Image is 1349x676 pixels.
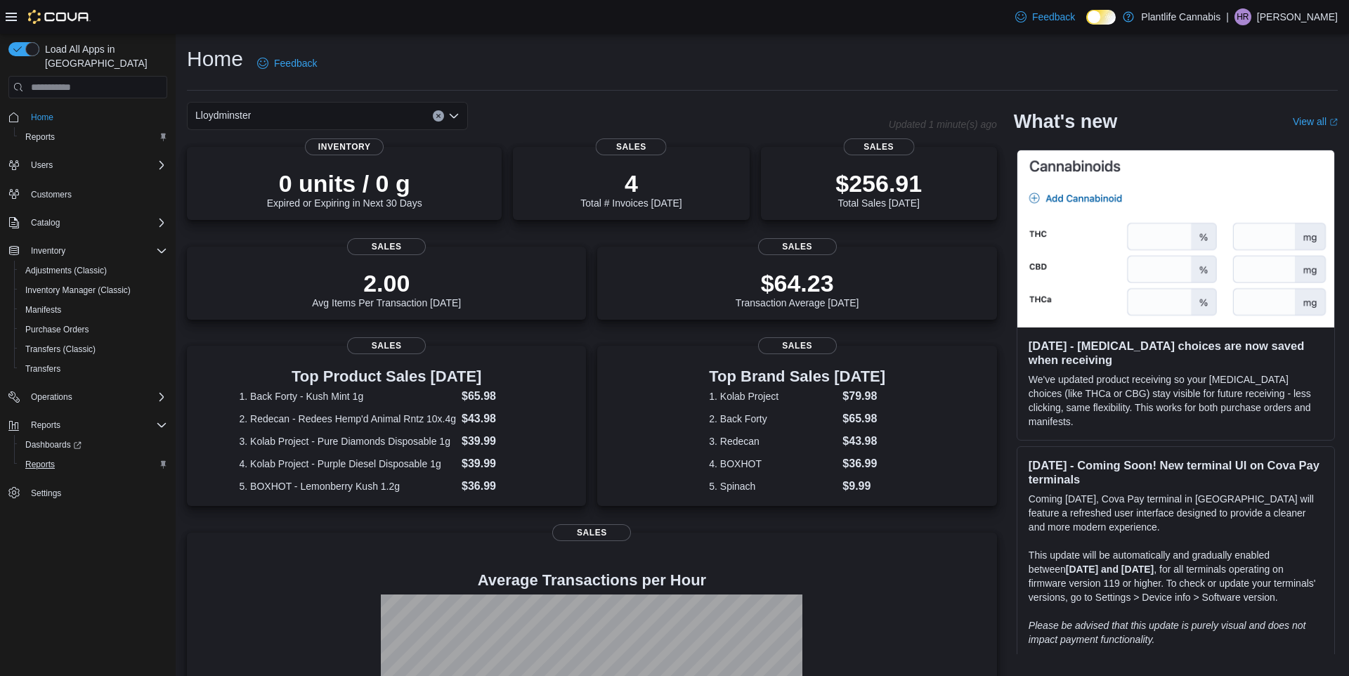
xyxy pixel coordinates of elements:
[20,129,60,145] a: Reports
[25,389,167,405] span: Operations
[1257,8,1338,25] p: [PERSON_NAME]
[20,436,167,453] span: Dashboards
[312,269,461,297] p: 2.00
[709,368,885,385] h3: Top Brand Sales [DATE]
[25,214,65,231] button: Catalog
[462,455,534,472] dd: $39.99
[3,155,173,175] button: Users
[14,127,173,147] button: Reports
[842,478,885,495] dd: $9.99
[843,138,914,155] span: Sales
[305,138,384,155] span: Inventory
[14,339,173,359] button: Transfers (Classic)
[580,169,682,209] div: Total # Invoices [DATE]
[25,389,78,405] button: Operations
[20,360,66,377] a: Transfers
[240,434,457,448] dt: 3. Kolab Project - Pure Diamonds Disposable 1g
[709,412,837,426] dt: 2. Back Forty
[1237,8,1249,25] span: HR
[267,169,422,197] p: 0 units / 0 g
[347,238,426,255] span: Sales
[20,262,167,279] span: Adjustments (Classic)
[187,45,243,73] h1: Home
[25,131,55,143] span: Reports
[552,524,631,541] span: Sales
[842,388,885,405] dd: $79.98
[31,112,53,123] span: Home
[3,483,173,503] button: Settings
[596,138,667,155] span: Sales
[25,484,167,502] span: Settings
[20,456,60,473] a: Reports
[347,337,426,354] span: Sales
[758,337,837,354] span: Sales
[31,189,72,200] span: Customers
[20,321,95,338] a: Purchase Orders
[14,455,173,474] button: Reports
[14,300,173,320] button: Manifests
[20,282,167,299] span: Inventory Manager (Classic)
[842,410,885,427] dd: $65.98
[709,457,837,471] dt: 4. BOXHOT
[31,420,60,431] span: Reports
[835,169,922,209] div: Total Sales [DATE]
[20,360,167,377] span: Transfers
[25,242,71,259] button: Inventory
[20,262,112,279] a: Adjustments (Classic)
[14,280,173,300] button: Inventory Manager (Classic)
[842,433,885,450] dd: $43.98
[14,359,173,379] button: Transfers
[20,341,101,358] a: Transfers (Classic)
[3,183,173,204] button: Customers
[580,169,682,197] p: 4
[709,479,837,493] dt: 5. Spinach
[462,410,534,427] dd: $43.98
[462,388,534,405] dd: $65.98
[20,321,167,338] span: Purchase Orders
[448,110,460,122] button: Open list of options
[274,56,317,70] span: Feedback
[25,485,67,502] a: Settings
[25,285,131,296] span: Inventory Manager (Classic)
[3,107,173,127] button: Home
[842,455,885,472] dd: $36.99
[1029,372,1323,429] p: We've updated product receiving so your [MEDICAL_DATA] choices (like THCa or CBG) stay visible fo...
[25,304,61,316] span: Manifests
[1029,458,1323,486] h3: [DATE] - Coming Soon! New terminal UI on Cova Pay terminals
[1086,10,1116,25] input: Dark Mode
[20,341,167,358] span: Transfers (Classic)
[25,109,59,126] a: Home
[1141,8,1220,25] p: Plantlife Cannabis
[312,269,461,308] div: Avg Items Per Transaction [DATE]
[25,108,167,126] span: Home
[1293,116,1338,127] a: View allExternal link
[267,169,422,209] div: Expired or Expiring in Next 30 Days
[3,387,173,407] button: Operations
[252,49,322,77] a: Feedback
[25,265,107,276] span: Adjustments (Classic)
[240,457,457,471] dt: 4. Kolab Project - Purple Diesel Disposable 1g
[25,242,167,259] span: Inventory
[25,157,167,174] span: Users
[14,261,173,280] button: Adjustments (Classic)
[240,479,457,493] dt: 5. BOXHOT - Lemonberry Kush 1.2g
[28,10,91,24] img: Cova
[20,129,167,145] span: Reports
[195,107,251,124] span: Lloydminster
[462,433,534,450] dd: $39.99
[736,269,859,308] div: Transaction Average [DATE]
[1014,110,1117,133] h2: What's new
[20,282,136,299] a: Inventory Manager (Classic)
[709,389,837,403] dt: 1. Kolab Project
[20,301,67,318] a: Manifests
[1329,118,1338,126] svg: External link
[198,572,986,589] h4: Average Transactions per Hour
[20,301,167,318] span: Manifests
[3,241,173,261] button: Inventory
[14,320,173,339] button: Purchase Orders
[1029,492,1323,534] p: Coming [DATE], Cova Pay terminal in [GEOGRAPHIC_DATA] will feature a refreshed user interface des...
[1226,8,1229,25] p: |
[20,436,87,453] a: Dashboards
[889,119,997,130] p: Updated 1 minute(s) ago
